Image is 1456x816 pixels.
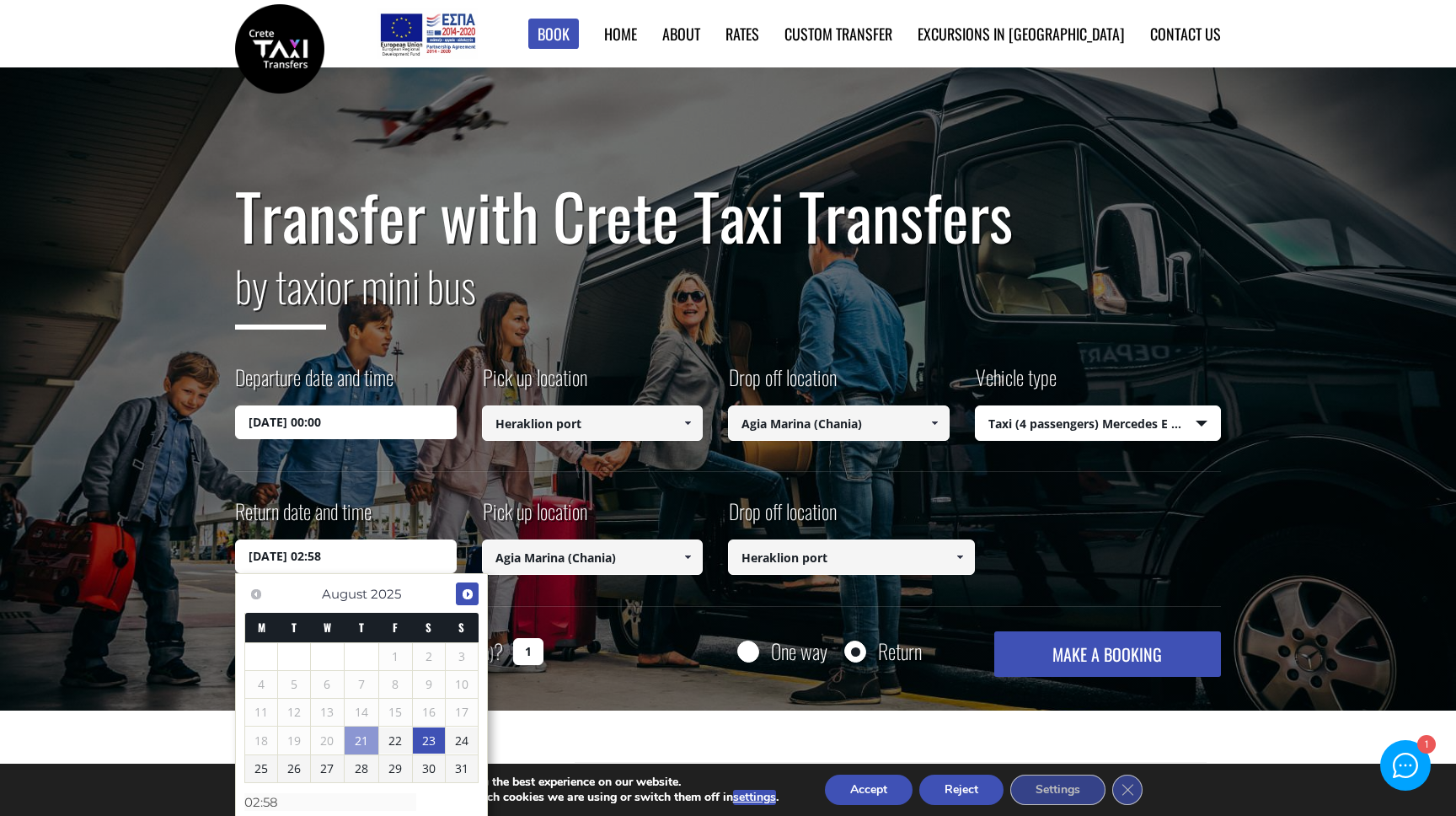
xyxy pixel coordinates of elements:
[311,671,343,698] span: 6
[674,405,702,441] a: Show All Items
[310,790,779,805] p: You can find out more about which cookies we are using or switch them off in .
[1010,775,1105,805] button: Settings
[918,23,1125,45] a: Excursions in [GEOGRAPHIC_DATA]
[359,619,364,636] span: Thursday
[662,23,700,45] a: About
[322,586,367,602] span: August
[733,790,776,805] button: settings
[878,641,922,662] label: Return
[1416,737,1434,754] div: 1
[310,775,779,790] p: We are using cookies to give you the best experience on our website.
[458,619,464,636] span: Sunday
[311,699,343,726] span: 13
[235,4,324,94] img: Crete Taxi Transfers | Safe Taxi Transfer Services from to Heraklion Airport, Chania Airport, Ret...
[278,699,310,726] span: 12
[379,727,411,754] a: 22
[345,755,379,782] a: 28
[674,540,702,575] a: Show All Items
[311,755,343,782] a: 27
[278,671,310,698] span: 5
[945,540,973,575] a: Show All Items
[728,362,837,405] label: Drop off location
[461,588,474,601] span: Next
[235,38,324,56] a: Crete Taxi Transfers | Safe Taxi Transfer Services from to Heraklion Airport, Chania Airport, Ret...
[245,699,277,726] span: 11
[345,671,379,698] span: 7
[278,727,310,754] span: 19
[825,775,913,805] button: Accept
[235,362,393,405] label: Departure date and time
[446,755,478,782] a: 31
[728,405,950,441] input: Select drop-off location
[446,699,478,726] span: 17
[379,755,411,782] a: 29
[379,643,411,670] span: 1
[292,619,297,636] span: Tuesday
[413,643,445,670] span: 2
[235,254,326,330] span: by taxi
[235,251,1221,342] h2: or mini bus
[379,671,411,698] span: 8
[245,755,277,782] a: 25
[456,582,479,605] a: Next
[426,619,431,636] span: Saturday
[249,588,263,601] span: Previous
[725,23,759,45] a: Rates
[482,362,587,405] label: Pick up location
[446,727,478,754] a: 24
[278,755,310,782] a: 26
[919,775,1004,805] button: Reject
[604,23,637,45] a: Home
[1150,23,1221,45] a: Contact us
[311,727,343,754] span: 20
[393,619,398,636] span: Friday
[235,180,1221,251] h1: Transfer with Crete Taxi Transfers
[446,671,478,698] span: 10
[976,406,1221,442] span: Taxi (4 passengers) Mercedes E Class
[371,586,401,602] span: 2025
[345,699,379,726] span: 14
[728,540,975,575] input: Select drop-off location
[379,699,411,726] span: 15
[575,762,1207,799] div: [GEOGRAPHIC_DATA]
[413,671,445,698] span: 9
[784,23,892,45] a: Custom Transfer
[446,643,478,670] span: 3
[975,362,1057,405] label: Vehicle type
[413,699,445,726] span: 16
[920,405,948,441] a: Show All Items
[345,727,379,755] a: 21
[377,8,478,59] img: e-bannersEUERDF180X90.jpg
[994,631,1221,677] button: MAKE A BOOKING
[244,582,267,605] a: Previous
[771,641,827,662] label: One way
[245,671,277,698] span: 4
[1112,775,1143,805] button: Close GDPR Cookie Banner
[728,497,837,540] label: Drop off location
[482,540,704,575] input: Select pickup location
[413,727,445,754] a: 23
[482,497,587,540] label: Pick up location
[528,19,579,50] a: Book
[482,405,704,441] input: Select pickup location
[258,619,265,636] span: Monday
[324,619,331,636] span: Wednesday
[413,755,445,782] a: 30
[235,497,372,540] label: Return date and time
[245,727,277,754] span: 18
